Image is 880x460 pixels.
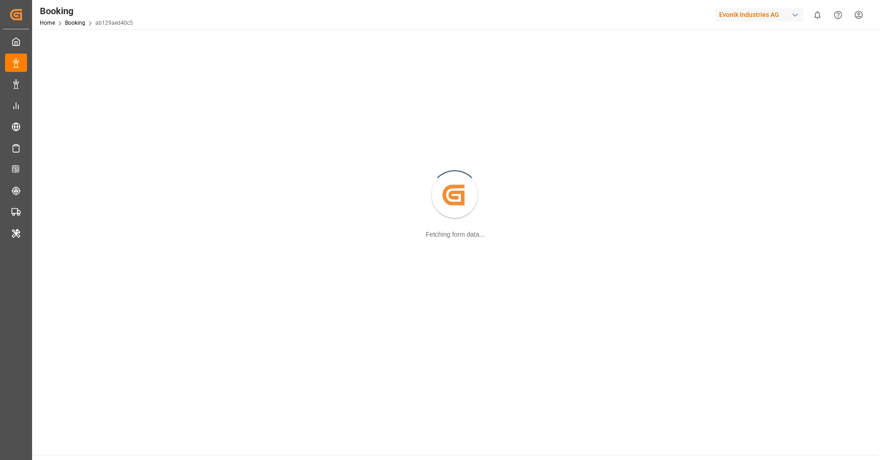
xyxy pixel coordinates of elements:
[807,5,828,25] button: show 0 new notifications
[40,4,133,18] div: Booking
[40,20,55,26] a: Home
[65,20,85,26] a: Booking
[715,8,803,22] div: Evonik Industries AG
[828,5,848,25] button: Help Center
[426,230,484,239] div: Fetching form data...
[715,6,807,23] button: Evonik Industries AG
